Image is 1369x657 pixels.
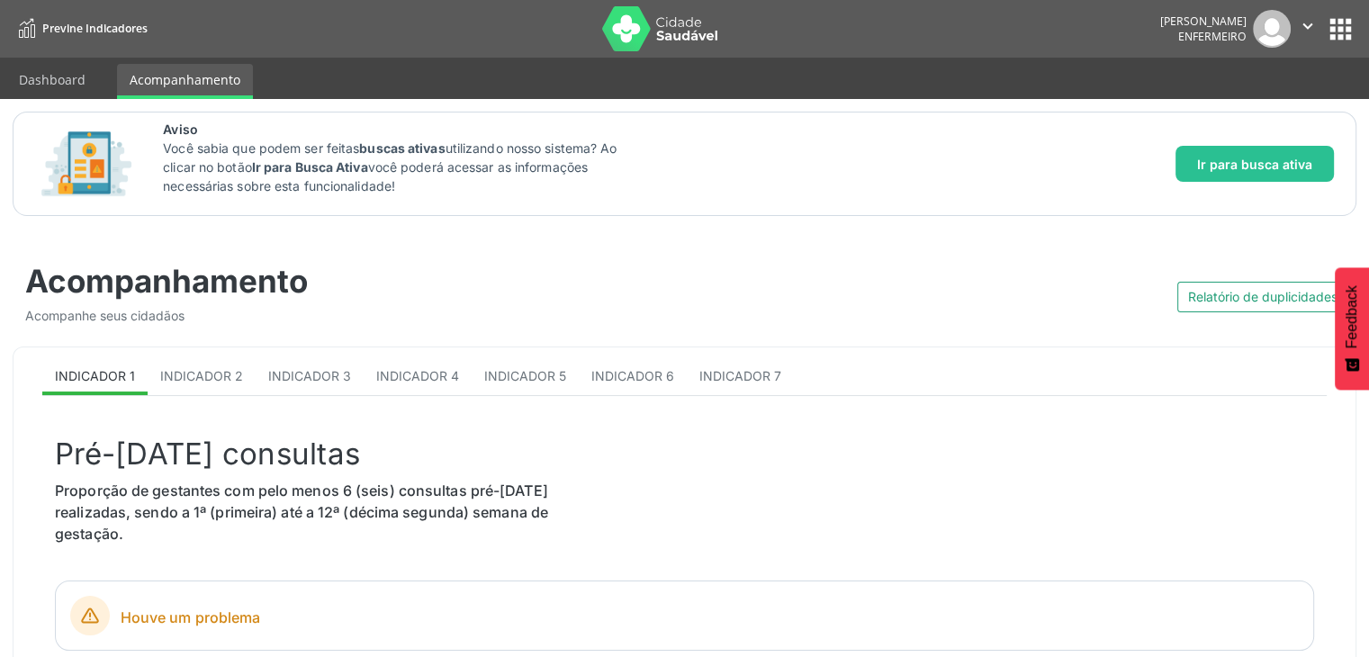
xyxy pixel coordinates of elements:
[591,368,674,383] span: Indicador 6
[1197,155,1312,174] span: Ir para busca ativa
[163,139,639,195] p: Você sabia que podem ser feitas utilizando nosso sistema? Ao clicar no botão você poderá acessar ...
[484,368,566,383] span: Indicador 5
[1344,285,1360,348] span: Feedback
[55,436,360,472] span: Pré-[DATE] consultas
[42,21,148,36] span: Previne Indicadores
[25,306,672,325] div: Acompanhe seus cidadãos
[1160,13,1247,29] div: [PERSON_NAME]
[1325,13,1356,45] button: apps
[268,368,351,383] span: Indicador 3
[1178,29,1247,44] span: Enfermeiro
[252,159,368,175] strong: Ir para Busca Ativa
[163,120,639,139] span: Aviso
[376,368,459,383] span: Indicador 4
[6,64,98,95] a: Dashboard
[25,262,672,300] div: Acompanhamento
[117,64,253,99] a: Acompanhamento
[699,368,781,383] span: Indicador 7
[1298,16,1318,36] i: 
[35,123,138,204] img: Imagem de CalloutCard
[359,140,445,156] strong: buscas ativas
[121,607,1299,628] span: Houve um problema
[1335,267,1369,390] button: Feedback - Mostrar pesquisa
[1253,10,1291,48] img: img
[55,481,548,543] span: Proporção de gestantes com pelo menos 6 (seis) consultas pré-[DATE] realizadas, sendo a 1ª (prime...
[1188,287,1337,306] span: Relatório de duplicidades
[160,368,243,383] span: Indicador 2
